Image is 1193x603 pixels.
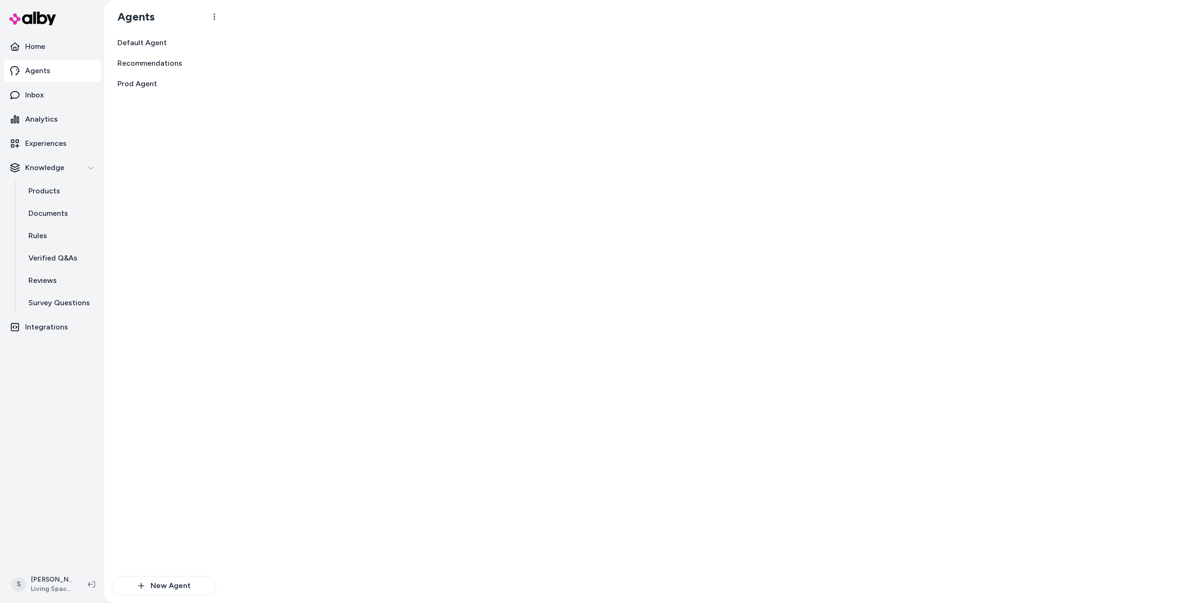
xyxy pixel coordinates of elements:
[25,41,45,52] p: Home
[6,569,80,599] button: S[PERSON_NAME]Living Spaces
[9,12,56,25] img: alby Logo
[19,292,101,314] a: Survey Questions
[4,35,101,58] a: Home
[25,65,50,76] p: Agents
[19,247,101,269] a: Verified Q&As
[112,34,216,52] a: Default Agent
[19,225,101,247] a: Rules
[4,157,101,179] button: Knowledge
[25,114,58,125] p: Analytics
[25,162,64,173] p: Knowledge
[25,322,68,333] p: Integrations
[117,78,157,89] span: Prod Agent
[4,84,101,106] a: Inbox
[28,297,90,308] p: Survey Questions
[31,584,73,594] span: Living Spaces
[4,316,101,338] a: Integrations
[19,202,101,225] a: Documents
[28,230,47,241] p: Rules
[19,269,101,292] a: Reviews
[28,253,77,264] p: Verified Q&As
[117,58,182,69] span: Recommendations
[112,54,216,73] a: Recommendations
[11,577,26,592] span: S
[112,75,216,93] a: Prod Agent
[4,60,101,82] a: Agents
[31,575,73,584] p: [PERSON_NAME]
[25,89,44,101] p: Inbox
[25,138,67,149] p: Experiences
[19,180,101,202] a: Products
[28,208,68,219] p: Documents
[112,576,216,596] button: New Agent
[28,185,60,197] p: Products
[4,108,101,130] a: Analytics
[110,10,155,24] h1: Agents
[4,132,101,155] a: Experiences
[28,275,57,286] p: Reviews
[117,37,167,48] span: Default Agent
